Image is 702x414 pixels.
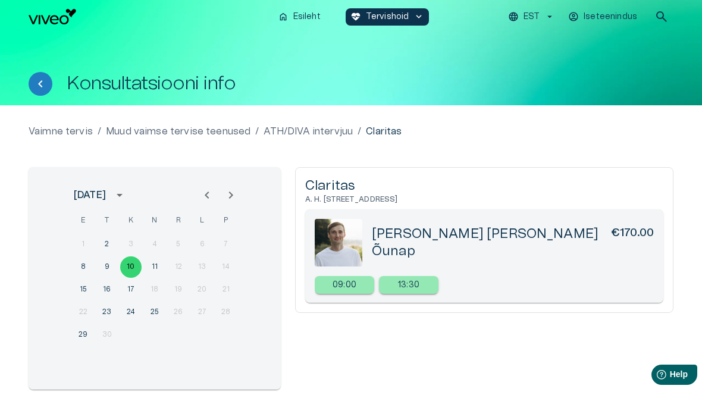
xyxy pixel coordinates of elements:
[144,302,165,323] button: 25
[333,279,356,291] p: 09:00
[584,11,637,23] p: Iseteenindus
[29,72,52,96] button: Tagasi
[609,360,702,393] iframe: Help widget launcher
[144,209,165,233] span: neljapäev
[293,11,321,23] p: Esileht
[98,124,101,139] p: /
[215,209,237,233] span: pühapäev
[273,8,327,26] button: homeEsileht
[73,324,94,346] button: 29
[346,8,430,26] button: ecg_heartTervishoidkeyboard_arrow_down
[195,183,219,207] button: Previous month
[366,124,402,139] p: Claritas
[120,209,142,233] span: kolmapäev
[264,124,353,139] a: ATH/DIVA intervjuu
[109,185,130,205] button: calendar view is open, switch to year view
[192,209,213,233] span: laupäev
[379,276,438,294] div: 13:30
[29,9,76,24] img: Viveo logo
[305,195,663,205] h6: A. H. [STREET_ADDRESS]
[650,5,673,29] button: open search modal
[120,302,142,323] button: 24
[278,11,289,22] span: home
[96,234,118,255] button: 2
[654,10,669,24] span: search
[255,124,259,139] p: /
[29,124,93,139] a: Vaimne tervis
[566,8,640,26] button: Iseteenindus
[219,183,243,207] button: Next month
[144,256,165,278] button: 11
[305,177,663,195] h5: Claritas
[506,8,557,26] button: EST
[315,276,374,294] div: 09:00
[372,225,611,261] h5: [PERSON_NAME] [PERSON_NAME] Õunap
[120,256,142,278] button: 10
[67,73,236,94] h1: Konsultatsiooni info
[413,11,424,22] span: keyboard_arrow_down
[96,302,118,323] button: 23
[29,9,268,24] a: Navigate to homepage
[74,188,106,202] div: [DATE]
[524,11,540,23] p: EST
[358,124,361,139] p: /
[73,256,94,278] button: 8
[120,279,142,300] button: 17
[168,209,189,233] span: reede
[379,276,438,294] a: Select new timeslot for rescheduling
[96,279,118,300] button: 16
[73,279,94,300] button: 15
[96,256,118,278] button: 9
[398,279,419,291] p: 13:30
[73,209,94,233] span: esmaspäev
[315,219,362,266] img: 80.png
[366,11,409,23] p: Tervishoid
[611,225,654,261] h6: €170.00
[350,11,361,22] span: ecg_heart
[96,209,118,233] span: teisipäev
[106,124,250,139] a: Muud vaimse tervise teenused
[315,276,374,294] a: Select new timeslot for rescheduling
